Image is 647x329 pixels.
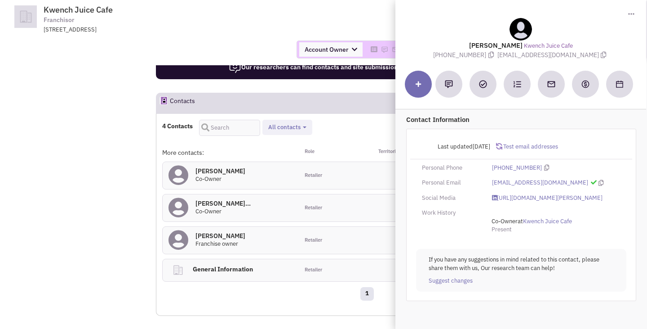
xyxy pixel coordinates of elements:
span: at [492,217,572,225]
span: Our researchers can find contacts and site submission requirements [229,63,439,71]
div: Work History [416,209,486,217]
img: icon-researcher-20.png [229,61,241,74]
lable: [PERSON_NAME] [469,41,523,50]
span: [DATE] [473,143,490,150]
a: [URL][DOMAIN_NAME][PERSON_NAME] [492,194,603,203]
span: Retailer [305,204,322,212]
h4: [PERSON_NAME]... [195,199,251,207]
a: 1 [360,287,374,301]
p: Contact Information [406,115,636,124]
span: Test email addresses [502,143,558,150]
div: Personal Phone [416,164,486,172]
a: Suggest changes [429,277,473,285]
a: [EMAIL_ADDRESS][DOMAIN_NAME] [492,179,588,187]
div: Role [299,148,367,157]
img: clarity_building-linegeneral.png [172,264,184,276]
img: Please add to your accounts [381,46,388,53]
button: All contacts [266,123,309,132]
img: Subscribe to a cadence [513,80,521,88]
img: Create a deal [581,80,590,89]
div: More contacts: [162,148,299,157]
input: Search [199,120,260,136]
div: [STREET_ADDRESS] [44,26,278,34]
span: Retailer [305,266,322,274]
span: Franchisor [44,15,74,25]
img: Please add to your accounts [392,46,399,53]
p: If you have any suggestions in mind related to this contact, please share them with us, Our resea... [429,256,614,272]
div: Territories [367,148,435,157]
span: [PHONE_NUMBER] [433,51,497,59]
img: icon-default-company.png [6,5,45,28]
img: Add a note [445,80,453,88]
a: [PHONE_NUMBER] [492,164,542,172]
h2: Contacts [170,93,195,113]
span: Franchise owner [195,240,238,248]
a: Kwench Juice Cafe [524,42,573,50]
span: [EMAIL_ADDRESS][DOMAIN_NAME] [497,51,609,59]
span: Co-Owner [195,175,222,183]
img: Add a Task [479,80,487,88]
span: Account Owner [299,42,363,57]
h4: General Information [190,259,284,279]
h4: [PERSON_NAME] [195,167,245,175]
img: Schedule a Meeting [616,81,623,88]
span: Retailer [305,172,322,179]
a: Kwench Juice Cafe [523,217,572,226]
div: Social Media [416,194,486,203]
img: Send an email [547,80,556,89]
span: Co-Owner [195,207,222,215]
span: Present [492,225,512,233]
div: Personal Email [416,179,486,187]
span: Co-Owner [492,217,518,225]
span: Kwench Juice Cafe [44,5,113,15]
h4: 4 Contacts [162,122,193,130]
h4: [PERSON_NAME] [195,232,245,240]
img: teammate.png [510,18,532,41]
div: Last updated [416,138,496,155]
span: All contacts [268,123,301,131]
span: Retailer [305,237,322,244]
